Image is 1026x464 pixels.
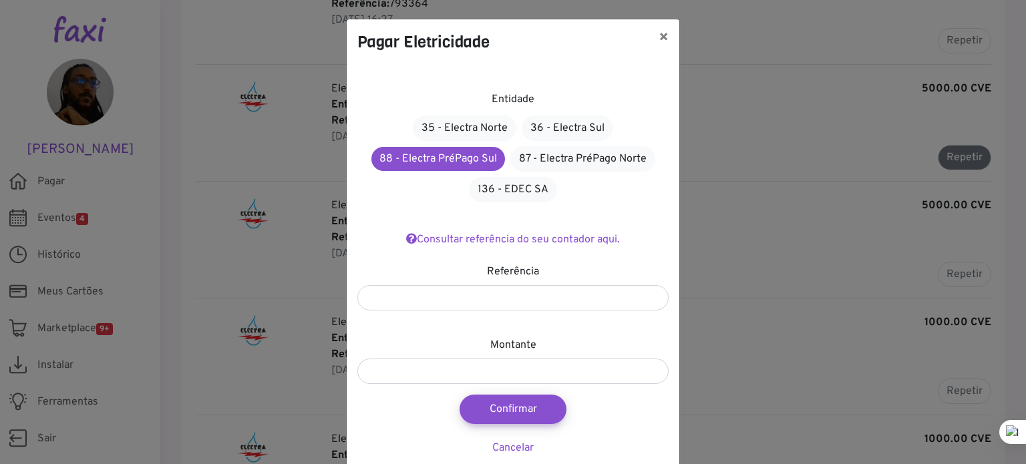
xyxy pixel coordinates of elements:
a: 87 - Electra PréPago Norte [510,146,655,172]
label: Montante [490,337,536,353]
button: Confirmar [460,395,566,424]
a: 136 - EDEC SA [469,177,557,202]
button: × [648,19,679,57]
a: Cancelar [492,441,534,455]
a: 35 - Electra Norte [413,115,516,141]
a: 88 - Electra PréPago Sul [371,147,505,171]
label: Entidade [492,91,534,107]
a: 36 - Electra Sul [522,115,613,141]
label: Referência [487,264,539,280]
h4: Pagar Eletricidade [357,30,490,54]
a: Consultar referência do seu contador aqui. [406,233,620,246]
